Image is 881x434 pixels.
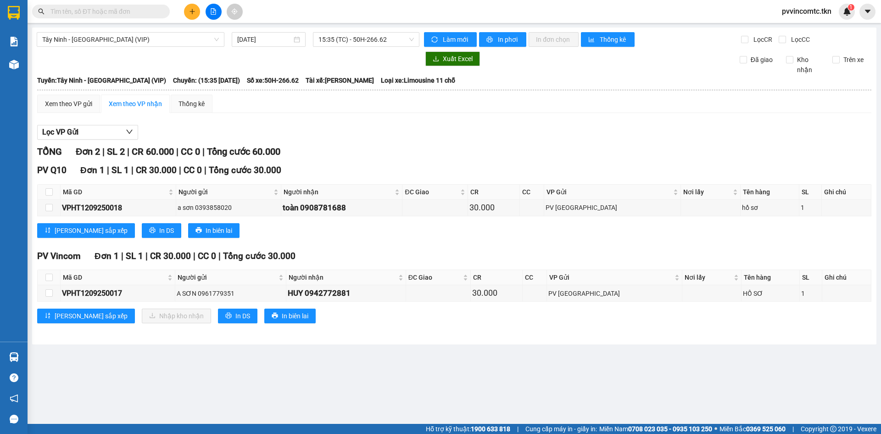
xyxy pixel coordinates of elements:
[272,312,278,320] span: printer
[799,185,822,200] th: SL
[801,203,820,213] div: 1
[38,8,45,15] span: search
[176,146,178,157] span: |
[8,6,20,20] img: logo-vxr
[206,225,232,236] span: In biên lai
[207,146,280,157] span: Tổng cước 60.000
[178,272,276,282] span: Người gửi
[37,165,67,175] span: PV Q10
[45,312,51,320] span: sort-ascending
[405,187,458,197] span: ĐC Giao
[86,23,384,34] li: [STREET_ADDRESS][PERSON_NAME]. [GEOGRAPHIC_DATA], Tỉnh [GEOGRAPHIC_DATA]
[37,125,138,140] button: Lọc VP Gửi
[9,60,19,69] img: warehouse-icon
[741,185,799,200] th: Tên hàng
[425,51,480,66] button: downloadXuất Excel
[529,32,579,47] button: In đơn chọn
[318,33,414,46] span: 15:35 (TC) - 50H-266.62
[431,36,439,44] span: sync
[136,165,177,175] span: CR 30.000
[468,185,520,200] th: CR
[126,128,133,135] span: down
[547,285,683,301] td: PV Hòa Thành
[179,165,181,175] span: |
[479,32,526,47] button: printerIn phơi
[544,200,681,216] td: PV Hòa Thành
[588,36,596,44] span: bar-chart
[63,187,167,197] span: Mã GD
[107,146,125,157] span: SL 2
[742,270,800,285] th: Tên hàng
[840,55,867,65] span: Trên xe
[381,75,455,85] span: Loại xe: Limousine 11 chỗ
[471,270,522,285] th: CR
[719,424,786,434] span: Miền Bắc
[37,251,81,261] span: PV Vincom
[55,225,128,236] span: [PERSON_NAME] sắp xếp
[121,251,123,261] span: |
[50,6,159,17] input: Tìm tên, số ĐT hoặc mã đơn
[178,99,205,109] div: Thống kê
[189,8,195,15] span: plus
[787,34,811,45] span: Lọc CC
[599,424,712,434] span: Miền Nam
[225,312,232,320] span: printer
[76,146,100,157] span: Đơn 2
[443,34,469,45] span: Làm mới
[628,425,712,433] strong: 0708 023 035 - 0935 103 250
[289,272,396,282] span: Người nhận
[581,32,635,47] button: bar-chartThống kê
[188,223,240,238] button: printerIn biên lai
[822,185,871,200] th: Ghi chú
[546,203,679,213] div: PV [GEOGRAPHIC_DATA]
[142,309,211,323] button: downloadNhập kho nhận
[173,75,240,85] span: Chuyến: (15:35 [DATE])
[109,99,162,109] div: Xem theo VP nhận
[525,424,597,434] span: Cung cấp máy in - giấy in:
[746,425,786,433] strong: 0369 525 060
[408,272,462,282] span: ĐC Giao
[10,415,18,423] span: message
[750,34,774,45] span: Lọc CR
[95,251,119,261] span: Đơn 1
[231,8,238,15] span: aim
[472,287,520,299] div: 30.000
[195,227,202,234] span: printer
[178,187,271,197] span: Người gửi
[206,4,222,20] button: file-add
[127,146,129,157] span: |
[63,272,166,282] span: Mã GD
[218,251,221,261] span: |
[142,223,181,238] button: printerIn DS
[37,77,166,84] b: Tuyến: Tây Ninh - [GEOGRAPHIC_DATA] (VIP)
[210,8,217,15] span: file-add
[523,270,547,285] th: CC
[859,4,875,20] button: caret-down
[849,4,853,11] span: 1
[223,251,296,261] span: Tổng cước 30.000
[37,223,135,238] button: sort-ascending[PERSON_NAME] sắp xếp
[864,7,872,16] span: caret-down
[45,99,92,109] div: Xem theo VP gửi
[800,270,822,285] th: SL
[55,311,128,321] span: [PERSON_NAME] sắp xếp
[10,394,18,403] span: notification
[426,424,510,434] span: Hỗ trợ kỹ thuật:
[775,6,839,17] span: pvvincomtc.tkn
[218,309,257,323] button: printerIn DS
[830,426,836,432] span: copyright
[517,424,519,434] span: |
[282,311,308,321] span: In biên lai
[843,7,851,16] img: icon-new-feature
[184,165,202,175] span: CC 0
[181,146,200,157] span: CC 0
[443,54,473,64] span: Xuất Excel
[683,187,731,197] span: Nơi lấy
[714,427,717,431] span: ⚪️
[42,33,219,46] span: Tây Ninh - Sài Gòn (VIP)
[433,56,439,63] span: download
[11,67,105,82] b: GỬI : PV Vincom
[42,126,78,138] span: Lọc VP Gửi
[202,146,205,157] span: |
[11,11,57,57] img: logo.jpg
